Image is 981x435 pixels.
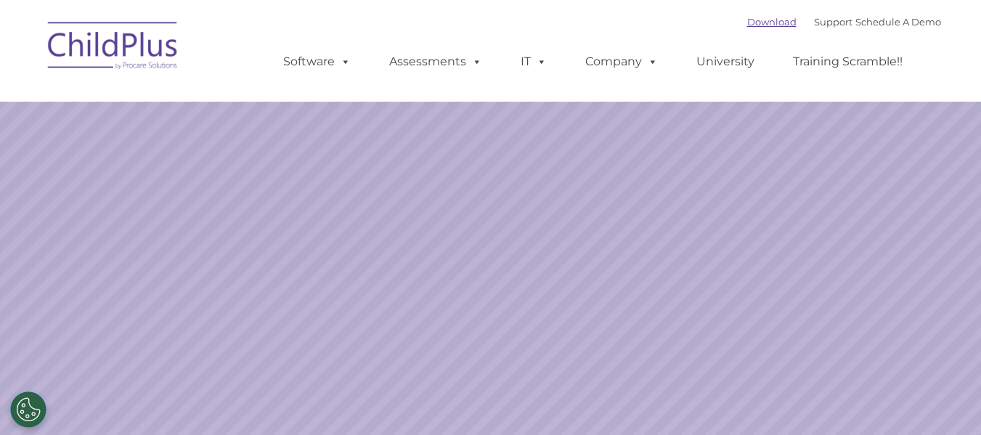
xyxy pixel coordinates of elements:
[778,47,917,76] a: Training Scramble!!
[855,16,941,28] a: Schedule A Demo
[269,47,365,76] a: Software
[506,47,561,76] a: IT
[682,47,769,76] a: University
[10,391,46,428] button: Cookies Settings
[375,47,497,76] a: Assessments
[814,16,852,28] a: Support
[747,16,941,28] font: |
[571,47,672,76] a: Company
[747,16,797,28] a: Download
[41,12,186,84] img: ChildPlus by Procare Solutions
